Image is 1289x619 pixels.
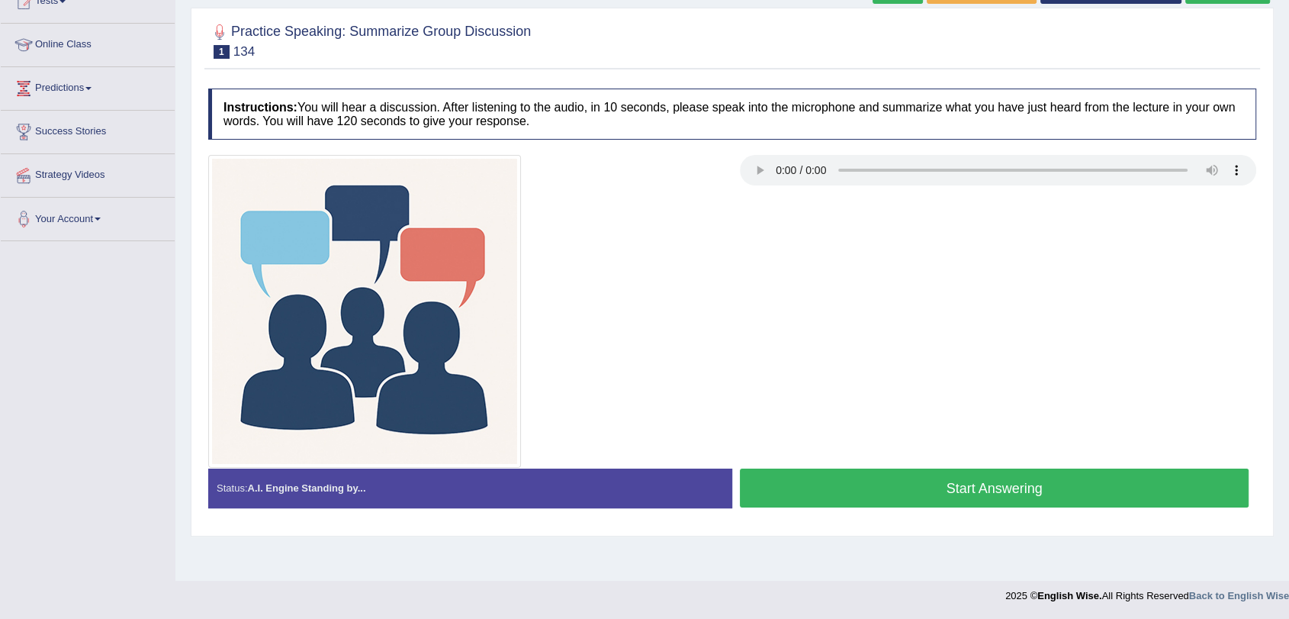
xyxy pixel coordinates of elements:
[208,89,1256,140] h4: You will hear a discussion. After listening to the audio, in 10 seconds, please speak into the mi...
[223,101,297,114] b: Instructions:
[1,198,175,236] a: Your Account
[1005,581,1289,603] div: 2025 © All Rights Reserved
[1037,590,1101,601] strong: English Wise.
[214,45,230,59] span: 1
[1,24,175,62] a: Online Class
[208,21,531,59] h2: Practice Speaking: Summarize Group Discussion
[208,469,732,508] div: Status:
[1189,590,1289,601] a: Back to English Wise
[247,482,365,494] strong: A.I. Engine Standing by...
[1,154,175,192] a: Strategy Videos
[1,111,175,149] a: Success Stories
[233,44,255,59] small: 134
[740,469,1249,508] button: Start Answering
[1,67,175,105] a: Predictions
